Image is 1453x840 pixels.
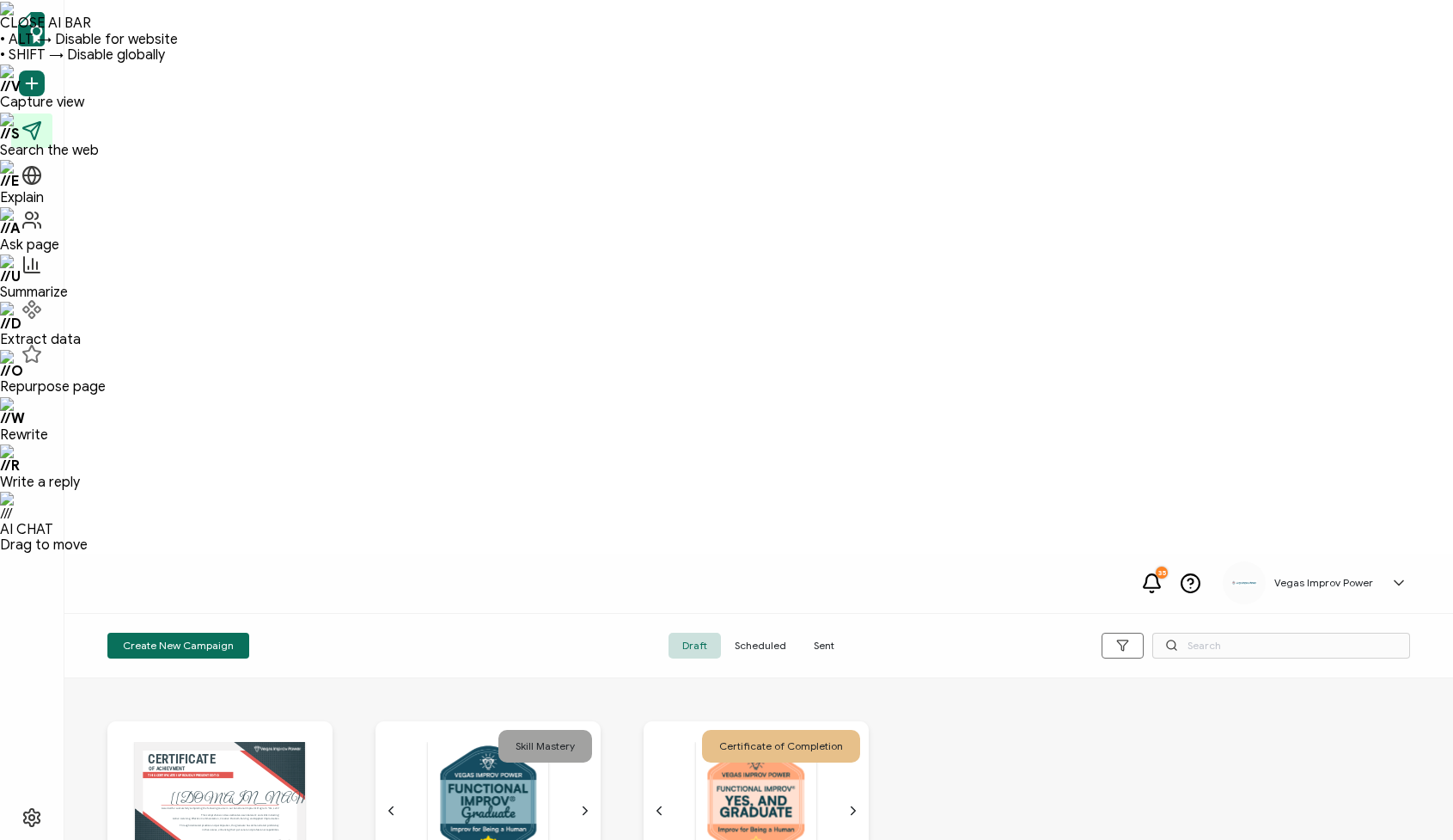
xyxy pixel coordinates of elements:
ion-icon: chevron forward outline [578,804,592,818]
div: 35 [1156,567,1168,579]
span: Scheduled [721,633,800,659]
button: Create New Campaign [107,633,249,659]
iframe: Chat Widget [1158,646,1453,840]
div: Skill Mastery [498,730,592,763]
ion-icon: chevron back outline [384,804,398,818]
span: Draft [669,633,721,659]
ion-icon: chevron forward outline [846,804,860,818]
span: Create New Campaign [123,641,234,651]
h5: Vegas Improv Power [1274,577,1373,589]
ion-icon: chevron back outline [652,804,666,818]
div: Certificate of Completion [702,730,860,763]
img: ef8395a3-8176-4f10-8bfd-5b29696b7bab.png [1231,580,1257,586]
input: Search [1152,633,1410,659]
span: Sent [800,633,848,659]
